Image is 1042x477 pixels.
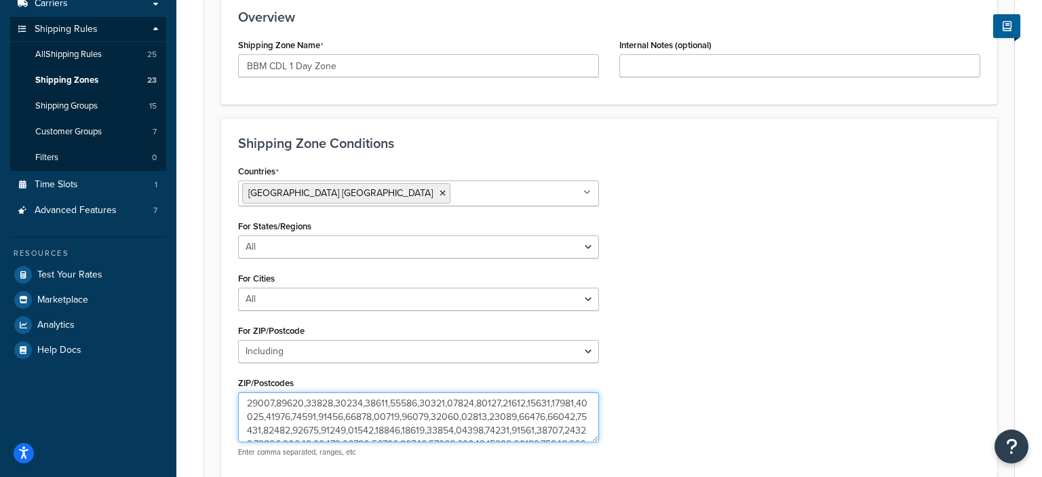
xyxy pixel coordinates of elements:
[10,313,166,337] a: Analytics
[248,186,433,200] span: [GEOGRAPHIC_DATA] [GEOGRAPHIC_DATA]
[10,198,166,223] li: Advanced Features
[238,326,305,336] label: For ZIP/Postcode
[153,126,157,138] span: 7
[238,9,980,24] h3: Overview
[10,119,166,145] li: Customer Groups
[10,68,166,93] a: Shipping Zones23
[238,166,279,177] label: Countries
[35,49,102,60] span: All Shipping Rules
[35,100,98,112] span: Shipping Groups
[10,263,166,287] a: Test Your Rates
[153,205,157,216] span: 7
[147,49,157,60] span: 25
[10,288,166,312] a: Marketplace
[238,40,324,51] label: Shipping Zone Name
[147,75,157,86] span: 23
[10,119,166,145] a: Customer Groups7
[37,345,81,356] span: Help Docs
[10,145,166,170] a: Filters0
[238,392,599,442] textarea: 29007,89620,33828,30234,38611,55586,30321,07824,80127,21612,15631,17981,40025,41976,74591,91456,6...
[238,447,599,457] p: Enter comma separated, ranges, etc
[35,205,117,216] span: Advanced Features
[10,17,166,42] a: Shipping Rules
[238,221,311,231] label: For States/Regions
[238,273,275,284] label: For Cities
[35,179,78,191] span: Time Slots
[155,179,157,191] span: 1
[10,172,166,197] li: Time Slots
[37,294,88,306] span: Marketplace
[10,145,166,170] li: Filters
[238,136,980,151] h3: Shipping Zone Conditions
[35,126,102,138] span: Customer Groups
[35,24,98,35] span: Shipping Rules
[10,172,166,197] a: Time Slots1
[10,17,166,172] li: Shipping Rules
[10,248,166,259] div: Resources
[238,378,294,388] label: ZIP/Postcodes
[10,94,166,119] li: Shipping Groups
[995,430,1028,463] button: Open Resource Center
[149,100,157,112] span: 15
[10,338,166,362] a: Help Docs
[37,320,75,331] span: Analytics
[35,75,98,86] span: Shipping Zones
[993,14,1020,38] button: Show Help Docs
[10,68,166,93] li: Shipping Zones
[35,152,58,164] span: Filters
[10,198,166,223] a: Advanced Features7
[152,152,157,164] span: 0
[10,94,166,119] a: Shipping Groups15
[10,42,166,67] a: AllShipping Rules25
[619,40,712,50] label: Internal Notes (optional)
[37,269,102,281] span: Test Your Rates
